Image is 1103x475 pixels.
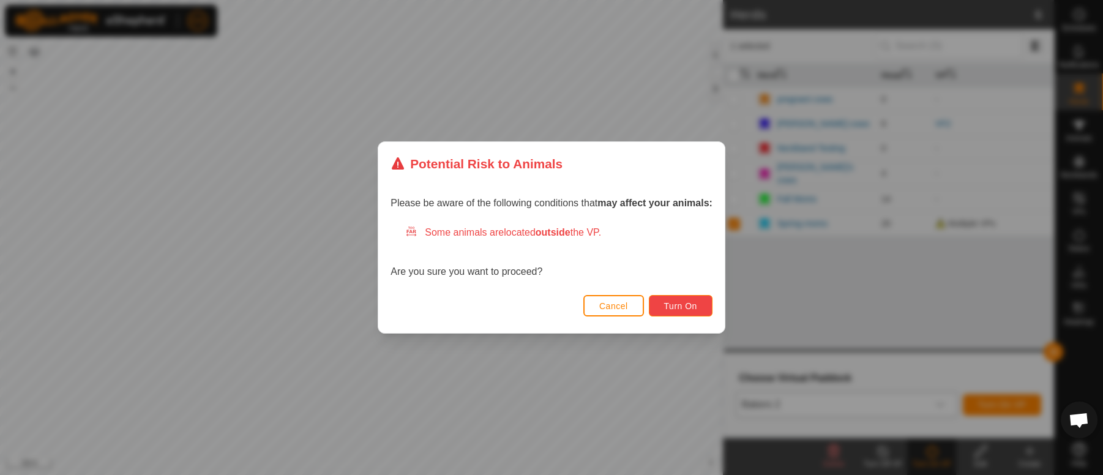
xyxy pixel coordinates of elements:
div: Some animals are [405,225,712,240]
strong: may affect your animals: [597,198,712,208]
span: Cancel [599,301,628,311]
div: Open chat [1061,402,1097,438]
span: located the VP. [504,227,601,238]
button: Cancel [583,295,644,316]
span: Please be aware of the following conditions that [391,198,712,208]
strong: outside [536,227,570,238]
button: Turn On [649,295,712,316]
span: Turn On [664,301,697,311]
div: Are you sure you want to proceed? [391,225,712,279]
div: Potential Risk to Animals [391,154,563,173]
